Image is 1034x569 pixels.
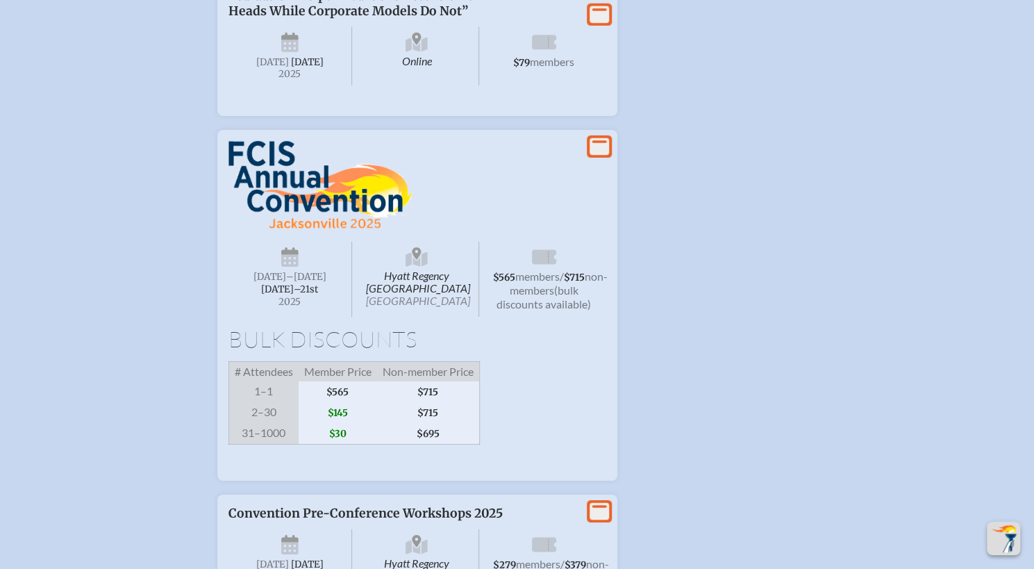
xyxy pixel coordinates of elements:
span: [DATE]–⁠21st [261,283,318,295]
span: $695 [377,423,480,445]
span: [GEOGRAPHIC_DATA] [366,294,470,307]
span: Hyatt Regency [GEOGRAPHIC_DATA] [355,242,479,317]
span: 31–1000 [228,423,299,445]
span: $565 [299,381,377,402]
span: / [560,270,564,283]
span: –[DATE] [286,271,326,283]
button: Scroll Top [987,522,1020,555]
span: members [515,270,560,283]
span: $715 [377,381,480,402]
span: $145 [299,402,377,423]
span: 2025 [240,69,341,79]
span: 2–30 [228,402,299,423]
span: members [530,55,574,68]
span: non-members [510,270,608,297]
img: To the top [990,525,1017,552]
span: Member Price [299,361,377,381]
span: [DATE] [253,271,286,283]
span: [DATE] [291,56,324,68]
span: Convention Pre-Conference Workshops 2025 [228,506,503,521]
img: FCIS Convention 2025 [228,141,412,230]
span: $79 [513,57,530,69]
span: 1–1 [228,381,299,402]
span: 2025 [240,297,341,307]
span: $565 [493,272,515,283]
span: $715 [564,272,585,283]
h1: Bulk Discounts [228,328,606,350]
span: (bulk discounts available) [497,283,591,311]
span: # Attendees [228,361,299,381]
span: [DATE] [256,56,289,68]
span: $30 [299,423,377,445]
span: Online [355,27,479,85]
span: Non-member Price [377,361,480,381]
span: $715 [377,402,480,423]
